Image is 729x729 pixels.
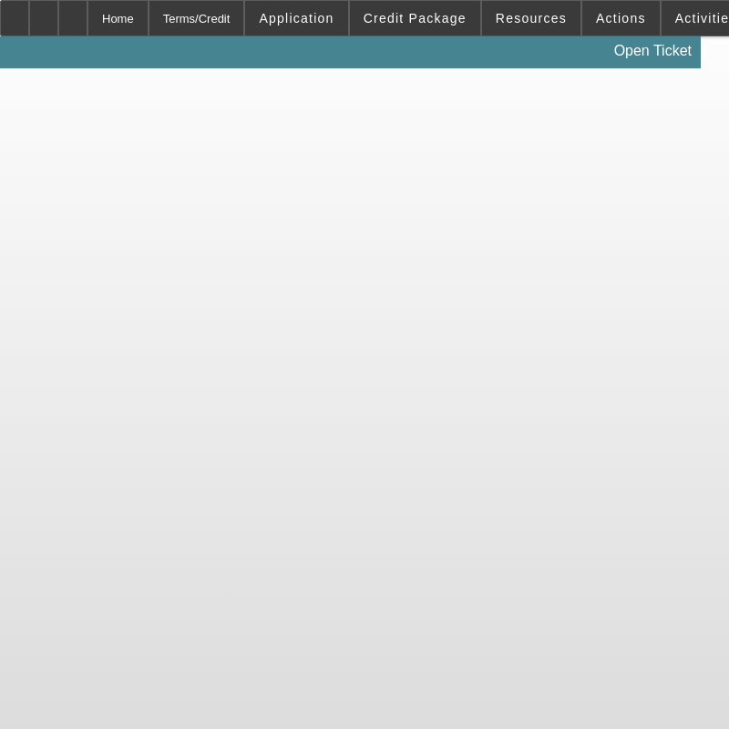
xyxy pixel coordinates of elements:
[482,1,580,36] button: Resources
[596,11,646,26] span: Actions
[350,1,480,36] button: Credit Package
[364,11,467,26] span: Credit Package
[582,1,660,36] button: Actions
[607,36,699,67] a: Open Ticket
[496,11,567,26] span: Resources
[259,11,334,26] span: Application
[245,1,347,36] button: Application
